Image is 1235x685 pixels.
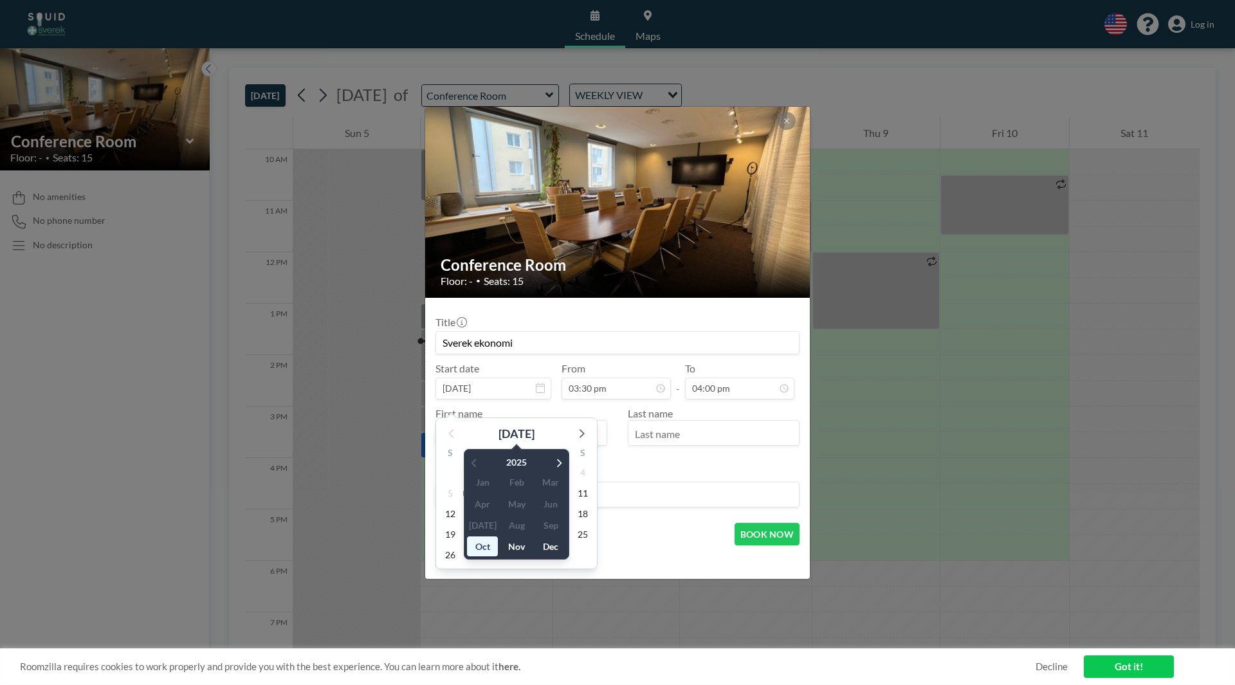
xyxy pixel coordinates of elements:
[685,362,695,375] label: To
[435,362,479,375] label: Start date
[735,523,800,545] button: BOOK NOW
[676,367,680,395] span: -
[562,362,585,375] label: From
[441,546,459,564] span: Sunday, October 26, 2025
[574,484,592,502] span: Saturday, October 11, 2025
[20,661,1036,673] span: Roomzilla requires cookies to work properly and provide you with the best experience. You can lea...
[425,57,811,347] img: 537.JPG
[628,423,799,445] input: Last name
[499,661,520,672] a: here.
[499,425,535,443] div: [DATE]
[441,255,796,275] h2: Conference Room
[441,505,459,523] span: Sunday, October 12, 2025
[1084,655,1174,678] a: Got it!
[476,276,480,286] span: •
[441,525,459,543] span: Sunday, October 19, 2025
[572,446,594,462] div: S
[441,275,473,288] span: Floor: -
[439,446,461,462] div: S
[1036,661,1068,673] a: Decline
[436,485,799,507] input: Email
[461,446,483,462] div: M
[435,316,466,329] label: Title
[574,525,592,543] span: Saturday, October 25, 2025
[628,407,673,419] label: Last name
[535,536,566,556] span: December 2000
[484,275,524,288] span: Seats: 15
[436,332,799,354] input: Guest reservation
[501,536,532,556] span: November 2000
[500,452,533,472] span: 2025
[574,505,592,523] span: Saturday, October 18, 2025
[467,536,498,556] span: October 2000
[574,464,592,482] span: Saturday, October 4, 2025
[441,484,459,502] span: Sunday, October 5, 2025
[435,407,482,419] label: First name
